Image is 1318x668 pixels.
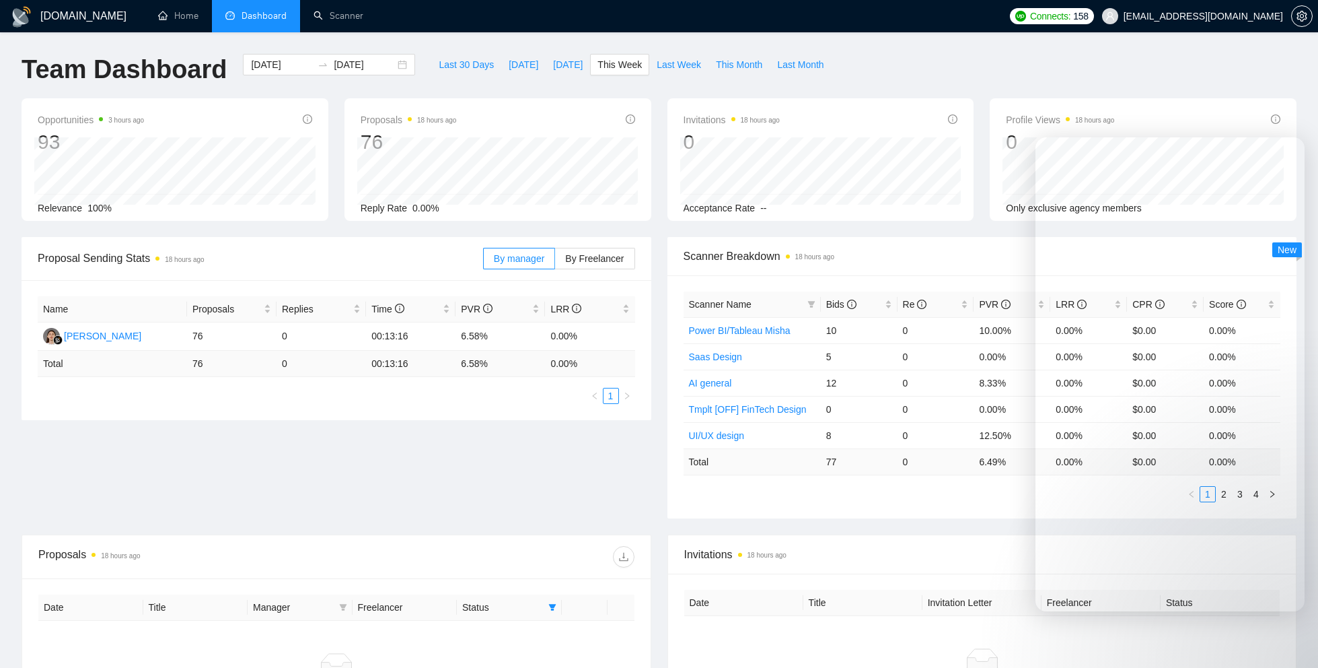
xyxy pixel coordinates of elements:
a: searchScanner [314,10,363,22]
span: Proposals [192,302,261,316]
button: right [619,388,635,404]
td: 8 [821,422,898,448]
span: Invitations [684,546,1280,563]
span: LRR [550,304,581,314]
span: info-circle [917,300,926,309]
span: [DATE] [553,57,583,72]
button: This Month [708,54,770,75]
span: dashboard [225,11,235,20]
button: download [613,546,634,568]
td: 10.00% [974,317,1050,343]
a: UI/UX design [689,430,744,441]
span: PVR [979,299,1011,310]
span: By Freelancer [565,253,624,264]
td: 0.00 % [545,351,634,377]
th: Title [803,590,922,616]
span: By manager [494,253,544,264]
h1: Team Dashboard [22,54,227,86]
a: Power BI/Tableau Misha [689,325,791,336]
span: Re [903,299,927,310]
td: 12 [821,370,898,396]
span: Scanner Name [689,299,752,310]
td: 8.33% [974,370,1050,396]
span: Manager [253,600,334,615]
span: download [614,552,634,562]
span: Scanner Breakdown [684,248,1281,265]
span: This Month [716,57,762,72]
span: right [623,392,631,400]
a: Saas Design [689,352,742,362]
button: Last 30 Days [431,54,501,75]
td: 0 [821,396,898,422]
td: 6.58% [455,323,545,351]
span: info-circle [483,304,492,313]
button: left [587,388,603,404]
span: Acceptance Rate [684,203,756,213]
span: Replies [282,302,351,316]
th: Freelancer [353,595,457,621]
td: 12.50% [974,422,1050,448]
img: logo [11,6,32,28]
button: Last Week [649,54,708,75]
span: info-circle [626,114,635,124]
iframe: To enrich screen reader interactions, please activate Accessibility in Grammarly extension settings [1272,622,1305,655]
td: 0 [898,370,974,396]
span: Last Month [777,57,823,72]
img: KK [43,328,60,345]
td: 76 [187,351,277,377]
th: Name [38,296,187,323]
span: filter [807,300,815,308]
li: 1 [603,388,619,404]
span: info-circle [948,114,957,124]
a: AI general [689,378,732,389]
span: Time [371,304,404,314]
span: filter [548,603,556,611]
span: Proposal Sending Stats [38,250,483,267]
img: upwork-logo.png [1015,11,1026,22]
input: Start date [251,57,312,72]
time: 18 hours ago [1075,116,1114,124]
span: user [1105,11,1115,21]
span: swap-right [318,59,328,70]
td: 0 [898,396,974,422]
input: End date [334,57,395,72]
time: 18 hours ago [165,256,204,263]
th: Proposals [187,296,277,323]
th: Date [38,595,143,621]
span: to [318,59,328,70]
td: 0 [898,422,974,448]
td: 77 [821,448,898,475]
span: filter [339,603,347,611]
span: Reply Rate [361,203,407,213]
td: Total [38,351,187,377]
time: 18 hours ago [101,552,140,560]
td: 76 [187,323,277,351]
span: left [591,392,599,400]
div: Proposals [38,546,336,568]
time: 18 hours ago [741,116,780,124]
td: 00:13:16 [366,351,455,377]
th: Invitation Letter [922,590,1041,616]
button: [DATE] [501,54,546,75]
div: 93 [38,129,144,155]
td: Total [684,448,821,475]
td: 5 [821,343,898,370]
span: info-circle [395,304,404,313]
td: 0 [277,351,366,377]
td: 00:13:16 [366,323,455,351]
td: 0.00% [545,323,634,351]
td: 0 [898,448,974,475]
span: This Week [597,57,642,72]
span: PVR [461,304,492,314]
td: 6.49 % [974,448,1050,475]
span: Proposals [361,112,457,128]
span: Bids [826,299,856,310]
span: 0.00% [412,203,439,213]
div: [PERSON_NAME] [64,329,141,343]
span: info-circle [572,304,581,313]
span: Relevance [38,203,82,213]
button: This Week [590,54,649,75]
span: Opportunities [38,112,144,128]
time: 18 hours ago [795,253,834,261]
span: info-circle [1271,114,1280,124]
